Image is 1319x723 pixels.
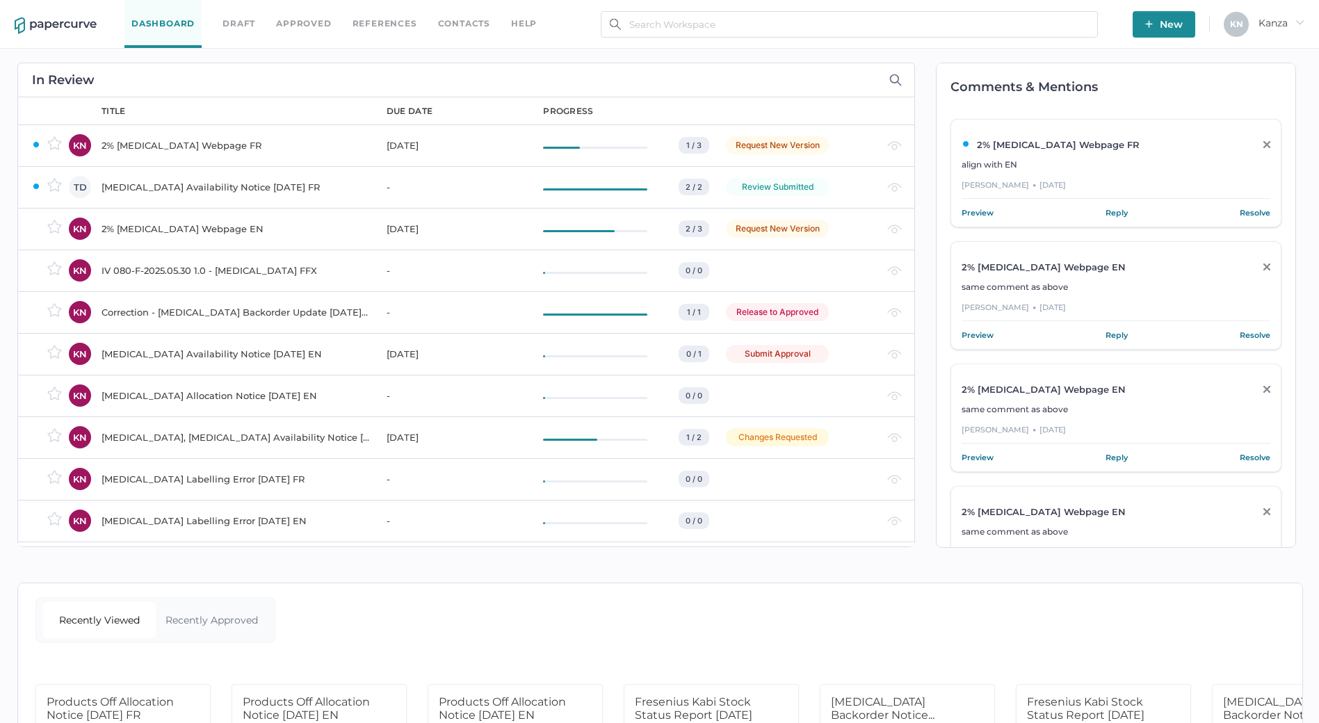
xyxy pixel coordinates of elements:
[962,140,970,148] img: ZaPP2z7XVwAAAABJRU5ErkJggg==
[69,259,91,282] div: KN
[887,433,902,442] img: eye-light-gray.b6d092a5.svg
[962,384,1239,395] div: 2% [MEDICAL_DATA] Webpage EN
[1259,17,1304,29] span: Kanza
[47,220,62,234] img: star-inactive.70f2008a.svg
[679,179,709,195] div: 2 / 2
[47,470,62,484] img: star-inactive.70f2008a.svg
[373,375,529,416] td: -
[47,261,62,275] img: star-inactive.70f2008a.svg
[1263,263,1270,270] img: close-grey.86d01b58.svg
[887,475,902,484] img: eye-light-gray.b6d092a5.svg
[222,16,255,31] a: Draft
[1230,19,1243,29] span: K N
[962,450,994,464] a: Preview
[47,303,62,317] img: star-inactive.70f2008a.svg
[102,387,370,404] div: [MEDICAL_DATA] Allocation Notice [DATE] EN
[726,303,829,321] div: Release to Approved
[47,345,62,359] img: star-inactive.70f2008a.svg
[962,546,1270,566] div: [PERSON_NAME] [DATE]
[1133,11,1195,38] button: New
[1027,695,1144,722] span: Fresenius Kabi Stock Status Report [DATE]
[47,428,62,442] img: star-inactive.70f2008a.svg
[610,19,621,30] img: search.bf03fe8b.svg
[387,429,526,446] div: [DATE]
[1240,206,1270,220] a: Resolve
[69,176,91,198] div: TD
[1106,206,1128,220] a: Reply
[887,141,902,150] img: eye-light-gray.b6d092a5.svg
[102,304,370,320] div: Correction - [MEDICAL_DATA] Backorder Update [DATE] EN
[47,695,174,722] span: Products Off Allocation Notice [DATE] FR
[102,179,370,195] div: [MEDICAL_DATA] Availability Notice [DATE] FR
[726,220,829,238] div: Request New Version
[32,182,40,190] img: ZaPP2z7XVwAAAABJRU5ErkJggg==
[962,179,1270,199] div: [PERSON_NAME] [DATE]
[962,423,1270,444] div: [PERSON_NAME] [DATE]
[887,266,902,275] img: eye-light-gray.b6d092a5.svg
[102,105,126,117] div: title
[726,136,829,154] div: Request New Version
[69,426,91,448] div: KN
[439,695,566,722] span: Products Off Allocation Notice [DATE] EN
[679,512,709,529] div: 0 / 0
[69,510,91,532] div: KN
[387,220,526,237] div: [DATE]
[962,301,1270,321] div: [PERSON_NAME] [DATE]
[69,384,91,407] div: KN
[1033,179,1036,191] div: ●
[102,137,370,154] div: 2% [MEDICAL_DATA] Webpage FR
[373,458,529,500] td: -
[102,512,370,529] div: [MEDICAL_DATA] Labelling Error [DATE] EN
[102,220,370,237] div: 2% [MEDICAL_DATA] Webpage EN
[887,308,902,317] img: eye-light-gray.b6d092a5.svg
[1033,423,1036,436] div: ●
[635,695,752,722] span: Fresenius Kabi Stock Status Report [DATE]
[1263,386,1270,393] img: close-grey.86d01b58.svg
[962,206,994,220] a: Preview
[511,16,537,31] div: help
[1263,508,1270,515] img: close-grey.86d01b58.svg
[679,429,709,446] div: 1 / 2
[373,542,529,583] td: -
[726,178,829,196] div: Review Submitted
[102,429,370,446] div: [MEDICAL_DATA], [MEDICAL_DATA] Availability Notice [DATE] ENG
[543,105,593,117] div: progress
[47,387,62,400] img: star-inactive.70f2008a.svg
[1240,450,1270,464] a: Resolve
[276,16,331,31] a: Approved
[69,218,91,240] div: KN
[1240,328,1270,342] a: Resolve
[43,602,156,638] div: Recently Viewed
[47,136,62,150] img: star-inactive.70f2008a.svg
[387,346,526,362] div: [DATE]
[47,512,62,526] img: star-inactive.70f2008a.svg
[679,346,709,362] div: 0 / 1
[373,500,529,542] td: -
[1106,328,1128,342] a: Reply
[889,74,902,86] img: search-icon-expand.c6106642.svg
[69,468,91,490] div: KN
[1263,141,1270,148] img: close-grey.86d01b58.svg
[32,140,40,149] img: ZaPP2z7XVwAAAABJRU5ErkJggg==
[962,159,1017,170] span: align with EN
[373,166,529,208] td: -
[32,74,95,86] h2: In Review
[950,81,1295,93] h2: Comments & Mentions
[387,105,432,117] div: due date
[679,220,709,237] div: 2 / 3
[243,695,370,722] span: Products Off Allocation Notice [DATE] EN
[962,526,1068,537] span: same comment as above
[887,225,902,234] img: eye-light-gray.b6d092a5.svg
[69,134,91,156] div: KN
[679,262,709,279] div: 0 / 0
[887,183,902,192] img: eye-light-gray.b6d092a5.svg
[1106,450,1128,464] a: Reply
[679,471,709,487] div: 0 / 0
[353,16,417,31] a: References
[962,139,1239,150] div: 2% [MEDICAL_DATA] Webpage FR
[962,506,1239,517] div: 2% [MEDICAL_DATA] Webpage EN
[102,262,370,279] div: IV 080-F-2025.05.30 1.0 - [MEDICAL_DATA] FFX
[726,345,829,363] div: Submit Approval
[962,404,1068,414] span: same comment as above
[962,328,994,342] a: Preview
